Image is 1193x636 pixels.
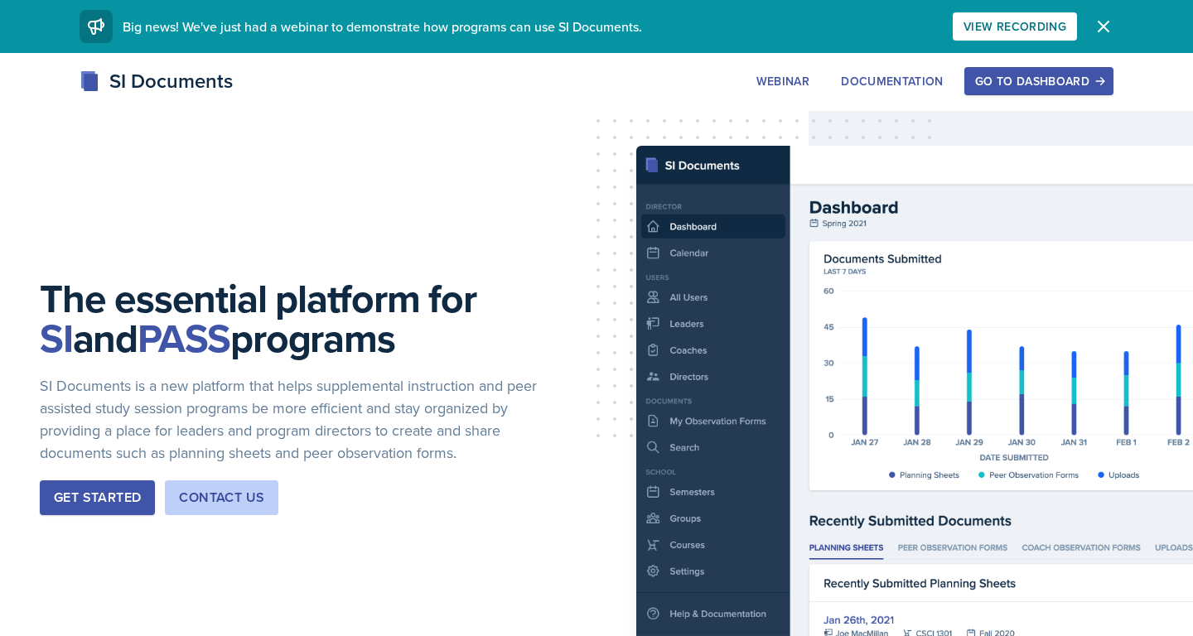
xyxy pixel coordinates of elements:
span: Big news! We've just had a webinar to demonstrate how programs can use SI Documents. [123,17,642,36]
button: View Recording [953,12,1077,41]
div: Webinar [756,75,809,88]
div: SI Documents [80,66,233,96]
div: Contact Us [179,488,264,508]
div: Go to Dashboard [975,75,1103,88]
button: Get Started [40,480,155,515]
div: View Recording [964,20,1066,33]
button: Contact Us [165,480,278,515]
div: Get Started [54,488,141,508]
button: Webinar [746,67,820,95]
button: Go to Dashboard [964,67,1113,95]
button: Documentation [830,67,954,95]
div: Documentation [841,75,944,88]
